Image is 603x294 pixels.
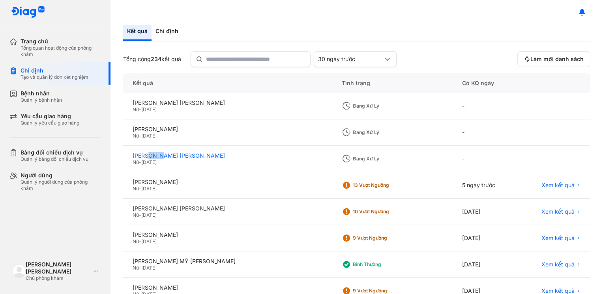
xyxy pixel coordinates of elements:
[139,265,141,271] span: -
[353,208,416,215] div: 10 Vượt ngưỡng
[453,251,518,278] div: [DATE]
[123,56,181,63] div: Tổng cộng kết quả
[133,179,323,186] div: [PERSON_NAME]
[353,182,416,188] div: 13 Vượt ngưỡng
[21,38,101,45] div: Trang chủ
[133,186,139,192] span: Nữ
[141,265,157,271] span: [DATE]
[318,56,383,63] div: 30 ngày trước
[26,275,90,281] div: Chủ phòng khám
[26,261,90,275] div: [PERSON_NAME] [PERSON_NAME]
[353,129,416,136] div: Đang xử lý
[453,73,518,93] div: Có KQ ngày
[541,261,575,268] span: Xem kết quả
[133,152,323,159] div: [PERSON_NAME] [PERSON_NAME]
[133,205,323,212] div: [PERSON_NAME] [PERSON_NAME]
[21,156,88,162] div: Quản lý bảng đối chiếu dịch vụ
[151,56,161,62] span: 234
[453,225,518,251] div: [DATE]
[133,106,139,112] span: Nữ
[133,126,323,133] div: [PERSON_NAME]
[453,199,518,225] div: [DATE]
[133,159,139,165] span: Nữ
[21,74,88,80] div: Tạo và quản lý đơn xét nghiệm
[353,261,416,268] div: Bình thường
[332,73,452,93] div: Tình trạng
[139,159,141,165] span: -
[541,182,575,189] span: Xem kết quả
[453,119,518,146] div: -
[353,235,416,241] div: 9 Vượt ngưỡng
[21,172,101,179] div: Người dùng
[21,67,88,74] div: Chỉ định
[133,238,139,244] span: Nữ
[133,258,323,265] div: [PERSON_NAME] MỸ [PERSON_NAME]
[152,23,182,41] div: Chỉ định
[541,208,575,215] span: Xem kết quả
[141,106,157,112] span: [DATE]
[133,284,323,291] div: [PERSON_NAME]
[141,186,157,192] span: [DATE]
[21,149,88,156] div: Bảng đối chiếu dịch vụ
[133,99,323,106] div: [PERSON_NAME] [PERSON_NAME]
[353,288,416,294] div: 9 Vượt ngưỡng
[133,133,139,139] span: Nữ
[453,172,518,199] div: 5 ngày trước
[21,179,101,192] div: Quản lý người dùng của phòng khám
[21,90,62,97] div: Bệnh nhân
[21,113,79,120] div: Yêu cầu giao hàng
[141,238,157,244] span: [DATE]
[541,234,575,242] span: Xem kết quả
[141,133,157,139] span: [DATE]
[133,212,139,218] span: Nữ
[353,156,416,162] div: Đang xử lý
[123,73,332,93] div: Kết quả
[141,212,157,218] span: [DATE]
[141,159,157,165] span: [DATE]
[139,212,141,218] span: -
[453,146,518,172] div: -
[139,133,141,139] span: -
[530,56,584,63] span: Làm mới danh sách
[139,238,141,244] span: -
[123,23,152,41] div: Kết quả
[517,51,590,67] button: Làm mới danh sách
[21,120,79,126] div: Quản lý yêu cầu giao hàng
[353,103,416,109] div: Đang xử lý
[133,231,323,238] div: [PERSON_NAME]
[139,186,141,192] span: -
[139,106,141,112] span: -
[13,264,26,277] img: logo
[21,97,62,103] div: Quản lý bệnh nhân
[21,45,101,58] div: Tổng quan hoạt động của phòng khám
[133,265,139,271] span: Nữ
[11,6,45,19] img: logo
[453,93,518,119] div: -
